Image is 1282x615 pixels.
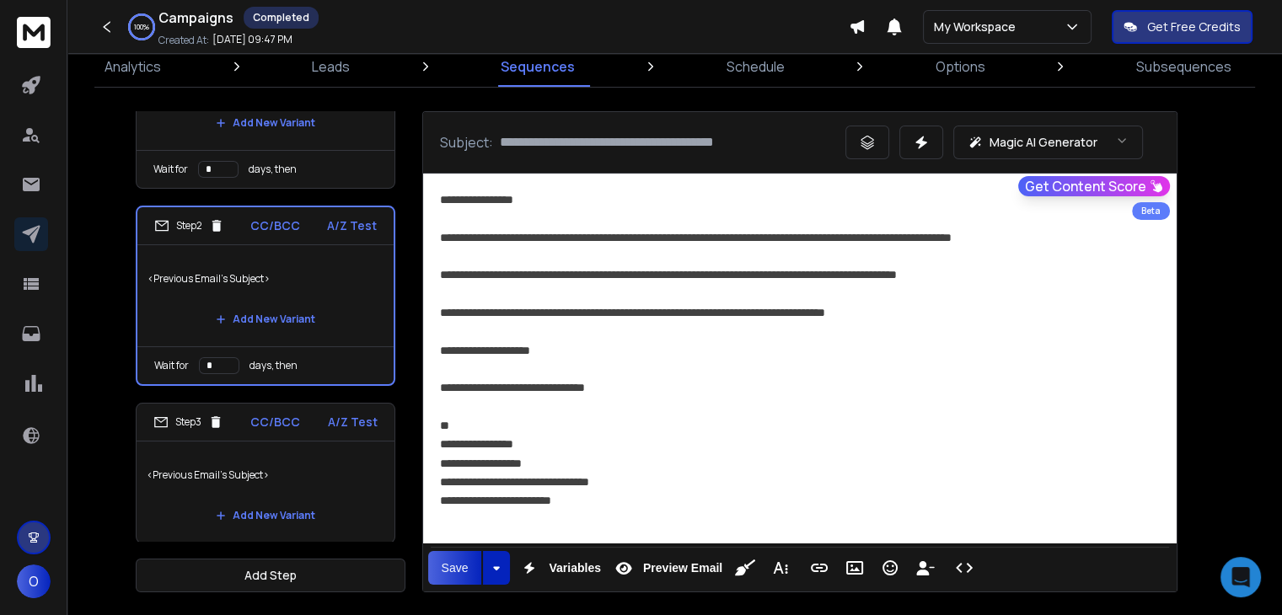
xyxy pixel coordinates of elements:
li: Step2CC/BCCA/Z Test<Previous Email's Subject>Add New VariantWait fordays, then [136,206,395,386]
button: Save [428,551,482,585]
button: Magic AI Generator [953,126,1143,159]
p: Sequences [501,56,575,77]
button: Code View [948,551,980,585]
button: Variables [513,551,604,585]
li: Step3CC/BCCA/Z Test<Previous Email's Subject>Add New Variant [136,403,395,543]
p: 100 % [134,22,149,32]
button: O [17,564,51,598]
button: Insert Link (Ctrl+K) [803,551,835,585]
button: Preview Email [608,551,726,585]
p: CC/BCC [250,414,300,430]
p: Schedule [727,56,785,77]
a: Options [925,46,995,87]
a: Leads [302,46,360,87]
div: Open Intercom Messenger [1220,557,1261,597]
p: Magic AI Generator [990,134,1097,151]
p: <Previous Email's Subject> [147,452,384,499]
button: Insert Unsubscribe Link [909,551,941,585]
div: Step 3 [153,414,223,430]
a: Subsequences [1126,46,1242,87]
p: Wait for [153,163,188,176]
span: Preview Email [640,561,726,575]
p: days, then [249,359,298,372]
p: <Previous Email's Subject> [148,255,384,302]
p: Created At: [158,34,209,47]
button: Get Content Score [1018,176,1170,196]
p: CC/BCC [250,217,300,234]
button: Get Free Credits [1112,10,1252,44]
a: Sequences [491,46,585,87]
h1: Campaigns [158,8,233,28]
button: Add New Variant [202,302,329,336]
a: Analytics [94,46,171,87]
p: My Workspace [934,19,1022,35]
p: Get Free Credits [1147,19,1241,35]
div: Step 2 [154,218,224,233]
p: Subsequences [1136,56,1231,77]
button: Insert Image (Ctrl+P) [839,551,871,585]
div: Beta [1132,202,1170,220]
button: Emoticons [874,551,906,585]
p: days, then [249,163,297,176]
button: Add New Variant [202,499,329,532]
span: Variables [545,561,604,575]
p: Wait for [154,359,189,372]
button: Add New Variant [202,106,329,140]
p: Analytics [105,56,161,77]
p: A/Z Test [327,217,377,234]
p: Options [936,56,985,77]
button: More Text [764,551,797,585]
a: Schedule [716,46,795,87]
button: Add Step [136,559,405,592]
button: Clean HTML [729,551,761,585]
div: Completed [244,7,319,29]
p: Subject: [440,132,493,152]
p: A/Z Test [328,414,378,430]
p: [DATE] 09:47 PM [212,33,292,46]
p: Leads [312,56,350,77]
